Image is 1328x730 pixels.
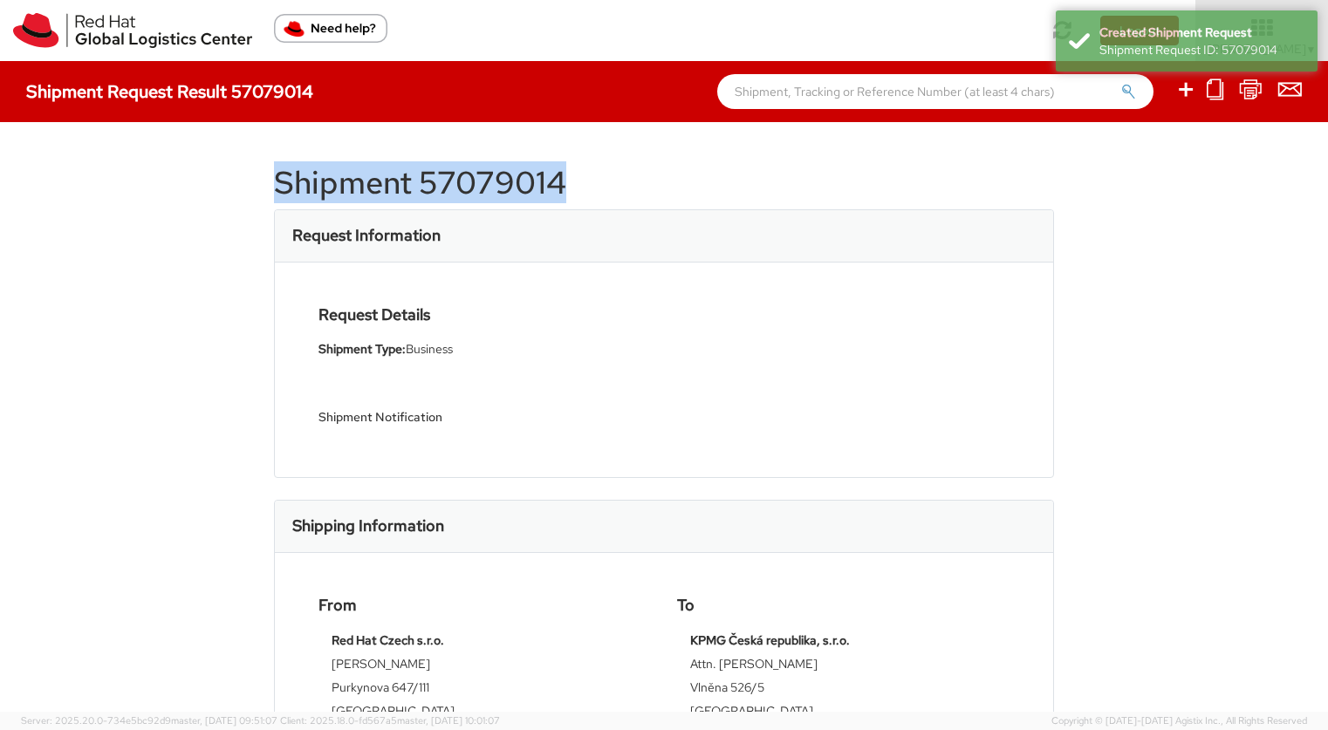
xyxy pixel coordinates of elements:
[318,597,651,614] h4: From
[171,714,277,727] span: master, [DATE] 09:51:07
[397,714,500,727] span: master, [DATE] 10:01:07
[690,655,996,679] td: Attn. [PERSON_NAME]
[21,714,277,727] span: Server: 2025.20.0-734e5bc92d9
[318,340,651,358] li: Business
[292,517,444,535] h3: Shipping Information
[690,632,850,648] strong: KPMG Česká republika, s.r.o.
[690,702,996,726] td: [GEOGRAPHIC_DATA]
[332,679,638,702] td: Purkynova 647/111
[1099,41,1304,58] div: Shipment Request ID: 57079014
[26,82,313,101] h4: Shipment Request Result 57079014
[332,655,638,679] td: [PERSON_NAME]
[274,14,387,43] button: Need help?
[1099,24,1304,41] div: Created Shipment Request
[318,341,406,357] strong: Shipment Type:
[318,306,651,324] h4: Request Details
[1051,714,1307,728] span: Copyright © [DATE]-[DATE] Agistix Inc., All Rights Reserved
[280,714,500,727] span: Client: 2025.18.0-fd567a5
[292,227,441,244] h3: Request Information
[332,632,444,648] strong: Red Hat Czech s.r.o.
[332,702,638,726] td: [GEOGRAPHIC_DATA]
[690,679,996,702] td: Vlněna 526/5
[717,74,1153,109] input: Shipment, Tracking or Reference Number (at least 4 chars)
[13,13,252,48] img: rh-logistics-00dfa346123c4ec078e1.svg
[318,411,651,424] h5: Shipment Notification
[677,597,1010,614] h4: To
[274,166,1054,201] h1: Shipment 57079014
